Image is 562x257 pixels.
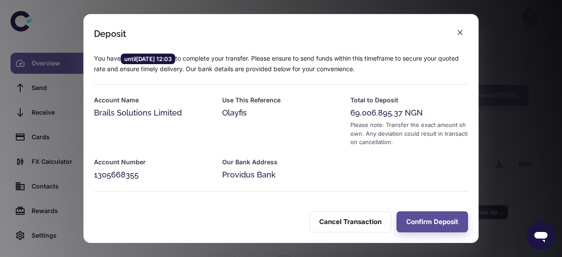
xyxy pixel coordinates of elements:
div: 69,006,895.37 NGN [350,107,468,119]
h6: Account Number [94,157,212,167]
p: You have to complete your transfer. Please ensure to send funds within this timeframe to secure y... [94,54,468,74]
h6: Our Bank Address [222,157,340,167]
iframe: Button to launch messaging window [527,222,555,250]
div: Providus Bank [222,169,340,181]
h6: Account Name [94,95,212,105]
span: until [DATE] 12:03 [121,54,175,63]
h6: Total to Deposit [350,95,468,105]
div: Olayfis [222,107,340,119]
div: 1305668355 [94,169,212,181]
div: Deposit [94,29,126,39]
div: Brails Solutions Limited [94,107,212,119]
button: Confirm Deposit [396,211,468,232]
h6: Use This Reference [222,95,340,105]
div: Please note: Transfer the exact amount shown. Any deviation could result in transaction cancellat... [350,121,468,147]
button: Cancel Transaction [310,211,391,232]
